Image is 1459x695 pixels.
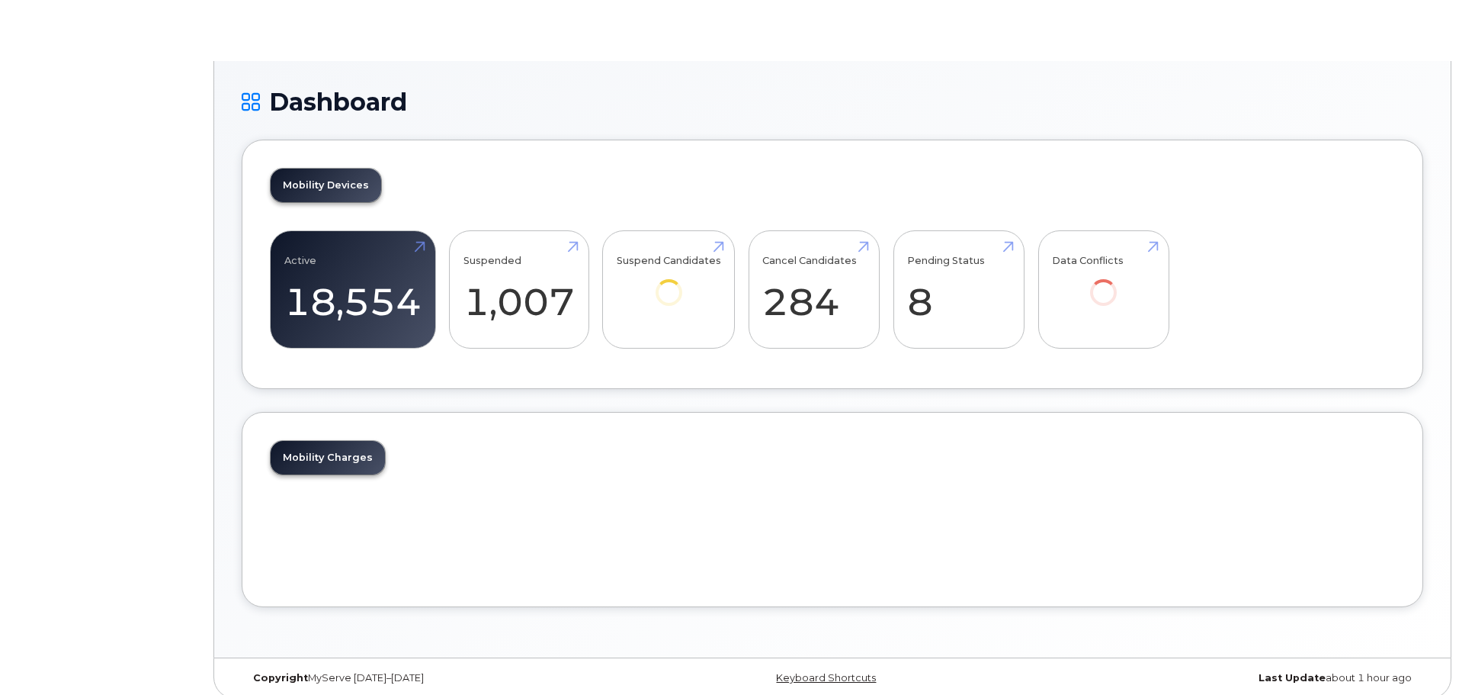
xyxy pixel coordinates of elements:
strong: Copyright [253,672,308,684]
strong: Last Update [1259,672,1326,684]
a: Active 18,554 [284,240,422,340]
a: Keyboard Shortcuts [776,672,876,684]
h1: Dashboard [242,88,1423,115]
a: Mobility Charges [271,441,385,475]
a: Pending Status 8 [907,240,1010,340]
a: Mobility Devices [271,169,381,202]
div: MyServe [DATE]–[DATE] [242,672,636,684]
a: Suspend Candidates [617,240,721,327]
a: Data Conflicts [1052,240,1155,327]
a: Cancel Candidates 284 [762,240,865,340]
a: Suspended 1,007 [463,240,575,340]
div: about 1 hour ago [1029,672,1423,684]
